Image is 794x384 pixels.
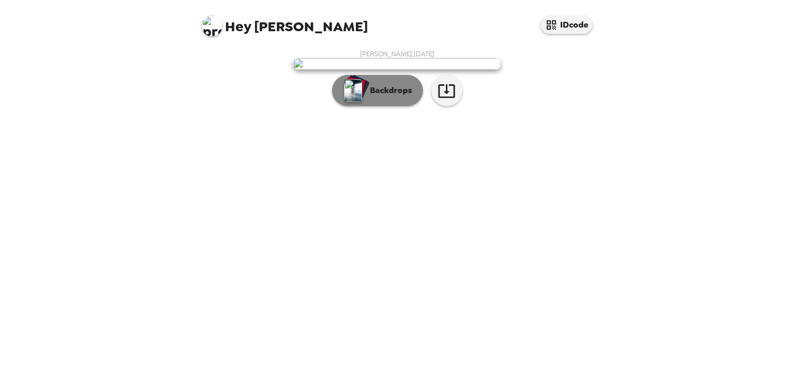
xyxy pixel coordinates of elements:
[365,84,412,97] p: Backdrops
[332,75,423,106] button: Backdrops
[202,16,222,36] img: profile pic
[540,16,592,34] button: IDcode
[225,17,251,36] span: Hey
[202,10,368,34] span: [PERSON_NAME]
[360,49,434,58] span: [PERSON_NAME] , [DATE]
[293,58,501,70] img: user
